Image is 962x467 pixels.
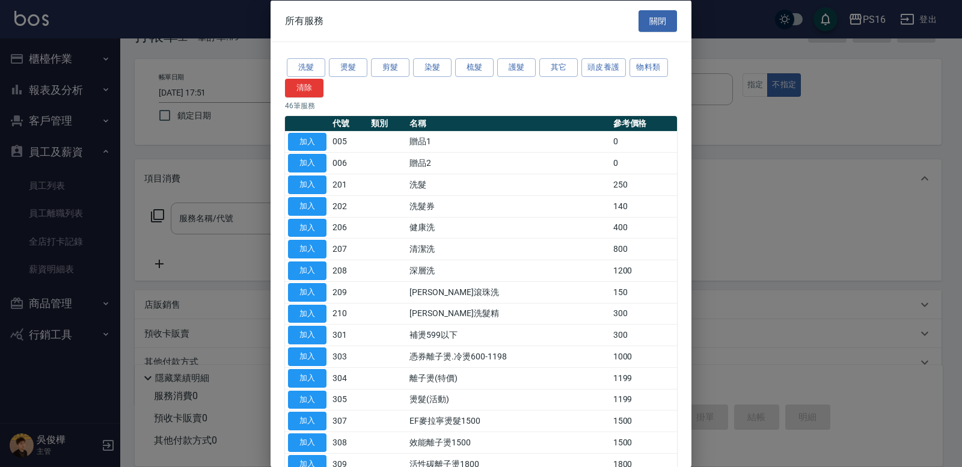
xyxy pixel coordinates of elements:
[288,368,326,387] button: 加入
[288,240,326,258] button: 加入
[610,217,677,239] td: 400
[610,174,677,195] td: 250
[371,58,409,77] button: 剪髮
[406,303,610,325] td: [PERSON_NAME]洗髮精
[288,132,326,151] button: 加入
[288,304,326,323] button: 加入
[288,176,326,194] button: 加入
[406,131,610,153] td: 贈品1
[288,390,326,409] button: 加入
[610,389,677,411] td: 1199
[413,58,452,77] button: 染髮
[406,324,610,346] td: 補燙599以下
[329,238,368,260] td: 207
[329,152,368,174] td: 006
[610,303,677,325] td: 300
[406,367,610,389] td: 離子燙(特價)
[406,281,610,303] td: [PERSON_NAME]滾珠洗
[287,58,325,77] button: 洗髮
[288,433,326,452] button: 加入
[329,217,368,239] td: 206
[406,115,610,131] th: 名稱
[288,412,326,430] button: 加入
[288,326,326,344] button: 加入
[610,346,677,367] td: 1000
[639,10,677,32] button: 關閉
[329,195,368,217] td: 202
[406,195,610,217] td: 洗髮券
[406,260,610,281] td: 深層洗
[329,346,368,367] td: 303
[610,195,677,217] td: 140
[329,367,368,389] td: 304
[406,217,610,239] td: 健康洗
[539,58,578,77] button: 其它
[610,115,677,131] th: 參考價格
[406,432,610,453] td: 效能離子燙1500
[329,324,368,346] td: 301
[288,282,326,301] button: 加入
[288,218,326,237] button: 加入
[329,389,368,411] td: 305
[406,410,610,432] td: EF麥拉寧燙髮1500
[288,261,326,280] button: 加入
[610,432,677,453] td: 1500
[406,174,610,195] td: 洗髮
[288,154,326,172] button: 加入
[610,281,677,303] td: 150
[329,131,368,153] td: 005
[581,58,626,77] button: 頭皮養護
[329,410,368,432] td: 307
[610,131,677,153] td: 0
[610,152,677,174] td: 0
[329,58,367,77] button: 燙髮
[329,260,368,281] td: 208
[610,238,677,260] td: 800
[455,58,494,77] button: 梳髮
[285,100,677,111] p: 46 筆服務
[329,303,368,325] td: 210
[406,238,610,260] td: 清潔洗
[329,115,368,131] th: 代號
[329,432,368,453] td: 308
[630,58,668,77] button: 物料類
[285,14,323,26] span: 所有服務
[406,346,610,367] td: 憑券離子燙.冷燙600-1198
[329,281,368,303] td: 209
[610,367,677,389] td: 1199
[610,410,677,432] td: 1500
[406,152,610,174] td: 贈品2
[288,347,326,366] button: 加入
[329,174,368,195] td: 201
[406,389,610,411] td: 燙髮(活動)
[497,58,536,77] button: 護髮
[285,78,323,97] button: 清除
[610,260,677,281] td: 1200
[288,197,326,215] button: 加入
[610,324,677,346] td: 300
[368,115,406,131] th: 類別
